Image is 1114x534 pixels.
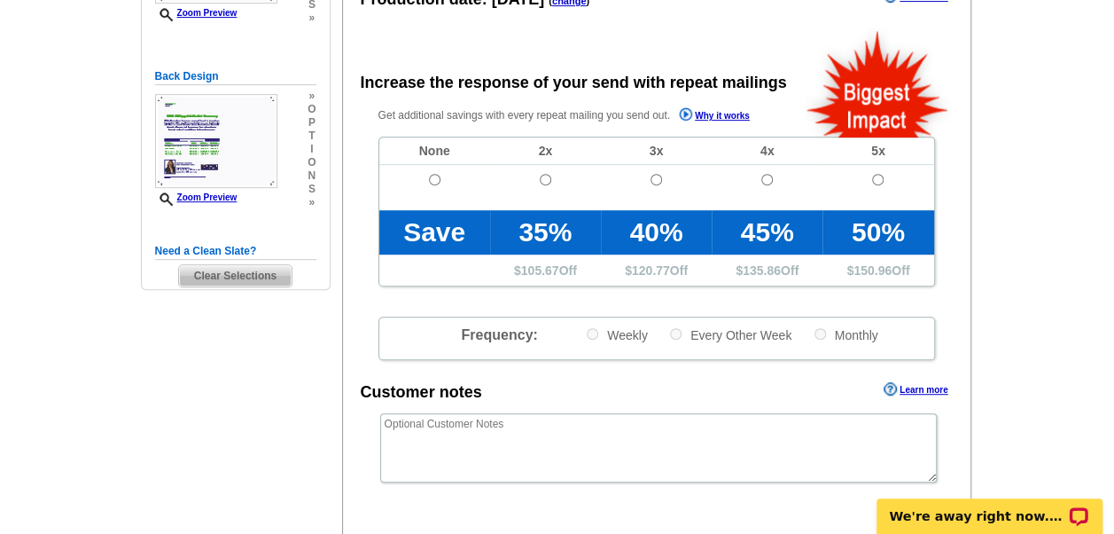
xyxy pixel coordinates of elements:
[308,196,316,209] span: »
[379,137,490,165] td: None
[155,243,316,260] h5: Need a Clean Slate?
[379,210,490,255] td: Save
[712,210,822,255] td: 45%
[308,90,316,103] span: »
[884,382,947,397] a: Learn more
[490,255,601,286] td: $ Off
[308,183,316,196] span: s
[865,478,1114,534] iframe: LiveChat chat widget
[822,210,933,255] td: 50%
[805,28,951,137] img: biggestImpact.png
[822,255,933,286] td: $ Off
[308,169,316,183] span: n
[308,12,316,25] span: »
[308,156,316,169] span: o
[490,210,601,255] td: 35%
[378,106,788,126] p: Get additional savings with every repeat mailing you send out.
[179,265,292,287] span: Clear Selections
[585,326,648,343] label: Weekly
[601,210,712,255] td: 40%
[601,137,712,165] td: 3x
[461,327,537,342] span: Frequency:
[743,263,781,278] span: 135.86
[308,116,316,130] span: p
[712,255,822,286] td: $ Off
[822,137,933,165] td: 5x
[853,263,892,278] span: 150.96
[155,68,316,85] h5: Back Design
[361,381,482,404] div: Customer notes
[308,143,316,156] span: i
[361,71,787,95] div: Increase the response of your send with repeat mailings
[601,255,712,286] td: $ Off
[155,94,277,188] img: small-thumb.jpg
[490,137,601,165] td: 2x
[679,107,750,126] a: Why it works
[155,192,238,202] a: Zoom Preview
[632,263,670,278] span: 120.77
[308,103,316,116] span: o
[813,326,878,343] label: Monthly
[155,8,238,18] a: Zoom Preview
[587,328,598,340] input: Weekly
[308,130,316,143] span: t
[668,326,791,343] label: Every Other Week
[712,137,822,165] td: 4x
[814,328,826,340] input: Monthly
[521,263,559,278] span: 105.67
[670,328,682,340] input: Every Other Week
